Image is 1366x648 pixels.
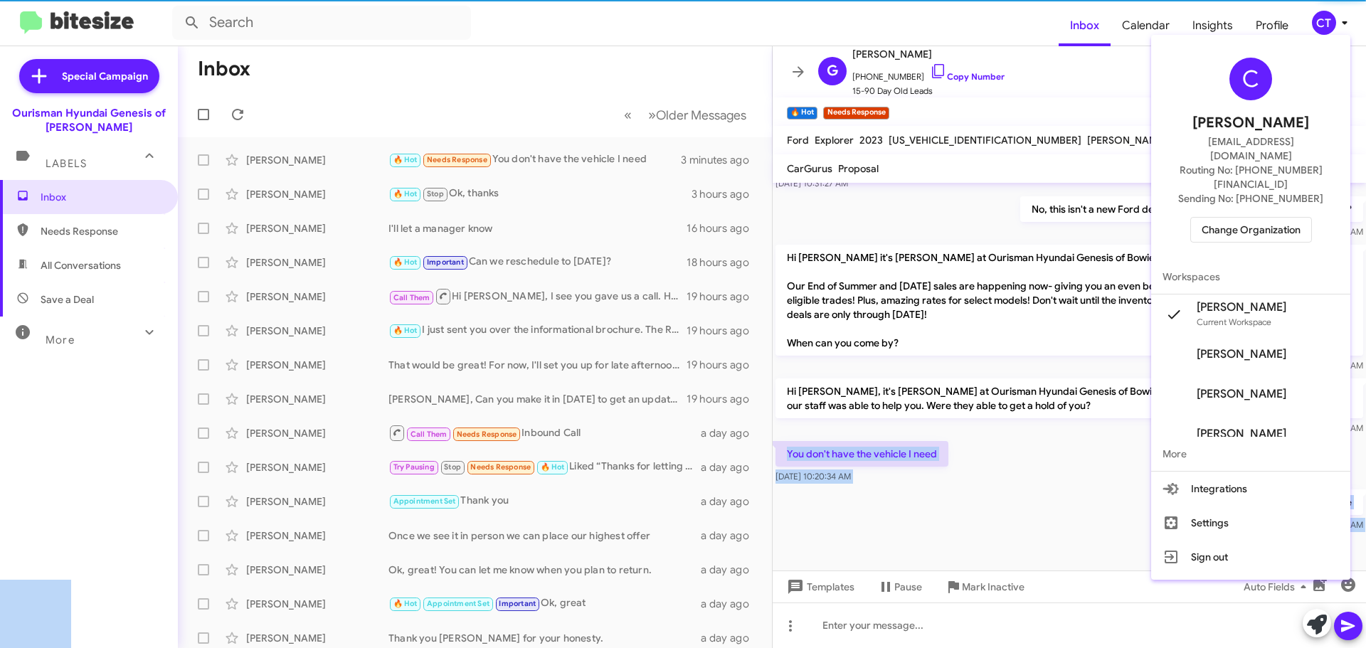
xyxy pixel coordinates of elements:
[1229,58,1272,100] div: C
[1202,218,1301,242] span: Change Organization
[1151,472,1350,506] button: Integrations
[1197,300,1286,314] span: [PERSON_NAME]
[1151,506,1350,540] button: Settings
[1197,427,1286,441] span: [PERSON_NAME]
[1151,437,1350,471] span: More
[1151,260,1350,294] span: Workspaces
[1168,163,1333,191] span: Routing No: [PHONE_NUMBER][FINANCIAL_ID]
[1197,387,1286,401] span: [PERSON_NAME]
[1190,217,1312,243] button: Change Organization
[1168,134,1333,163] span: [EMAIL_ADDRESS][DOMAIN_NAME]
[1197,317,1271,327] span: Current Workspace
[1151,540,1350,574] button: Sign out
[1197,347,1286,361] span: [PERSON_NAME]
[1178,191,1323,206] span: Sending No: [PHONE_NUMBER]
[1192,112,1309,134] span: [PERSON_NAME]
